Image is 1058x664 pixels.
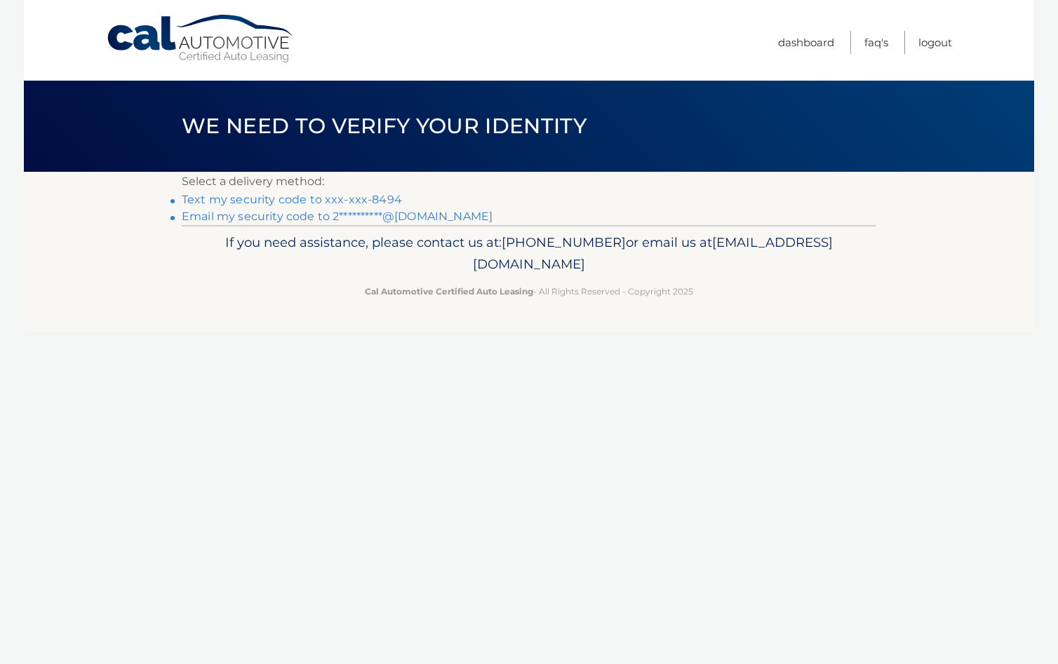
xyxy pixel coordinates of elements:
a: FAQ's [864,31,888,54]
strong: Cal Automotive Certified Auto Leasing [365,286,533,297]
span: [PHONE_NUMBER] [502,234,626,250]
p: Select a delivery method: [182,172,876,191]
a: Cal Automotive [106,14,295,64]
span: We need to verify your identity [182,113,587,139]
a: Text my security code to xxx-xxx-8494 [182,193,402,206]
p: - All Rights Reserved - Copyright 2025 [191,284,867,299]
a: Dashboard [778,31,834,54]
a: Email my security code to 2**********@[DOMAIN_NAME] [182,210,493,223]
a: Logout [918,31,952,54]
p: If you need assistance, please contact us at: or email us at [191,231,867,276]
